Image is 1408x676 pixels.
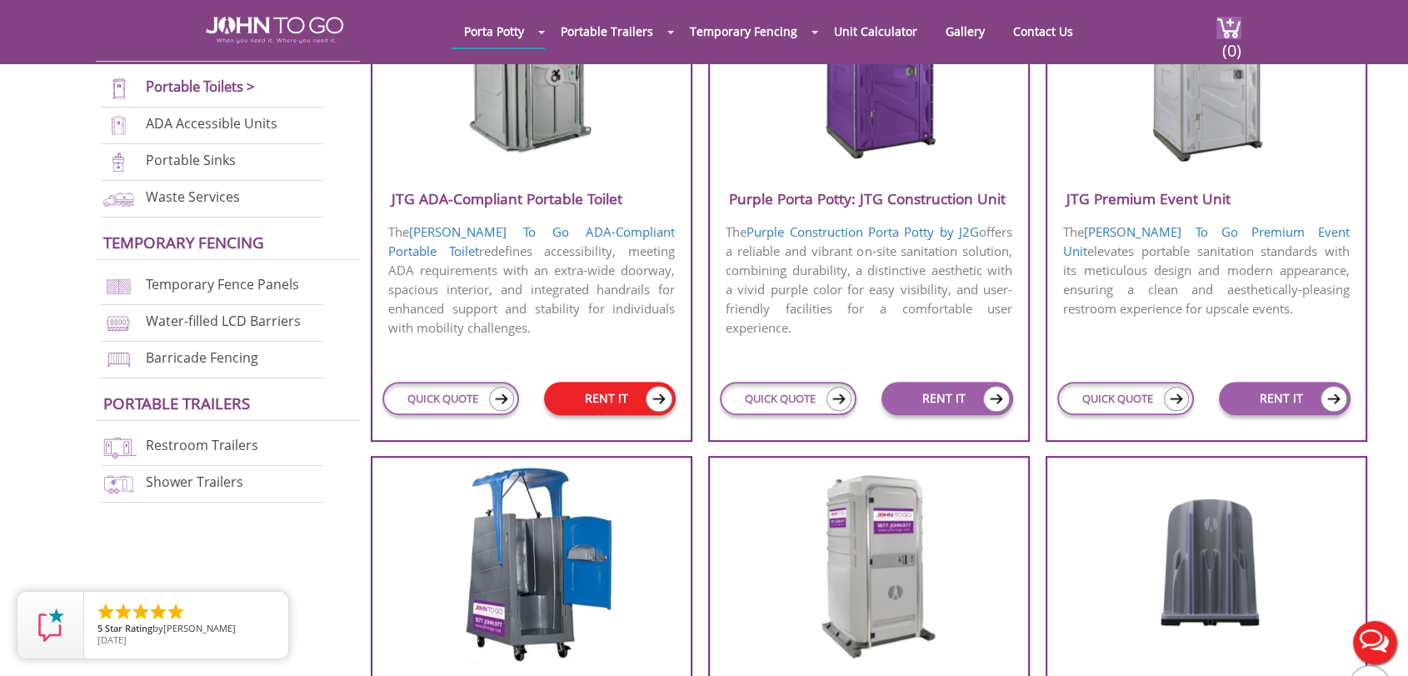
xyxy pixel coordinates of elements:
[983,386,1010,412] img: icon
[131,602,151,622] li: 
[146,77,255,96] a: Portable Toilets >
[746,223,979,240] a: Purple Construction Porta Potty by J2G
[206,17,343,43] img: JOHN to go
[97,633,127,646] span: [DATE]
[826,387,851,411] img: icon
[1001,15,1086,48] a: Contact Us
[452,15,537,48] a: Porta Potty
[1219,382,1351,415] a: RENT IT
[101,436,137,458] img: restroom-trailers-new.png
[105,622,152,634] span: Star Rating
[448,468,615,663] img: JTG-Hi-Rise-Unit.png
[382,382,519,415] a: QUICK QUOTE
[113,602,133,622] li: 
[146,312,301,330] a: Water-filled LCD Barriers
[1063,223,1350,259] a: [PERSON_NAME] To Go Premium Event Unit
[97,623,275,635] span: by
[101,114,137,137] img: ADA-units-new.png
[710,221,1028,339] p: The offers a reliable and vibrant on-site sanitation solution, combining durability, a distinctiv...
[821,15,930,48] a: Unit Calculator
[1221,26,1241,62] span: (0)
[372,221,691,339] p: The redefines accessibility, meeting ADA requirements with an extra-wide doorway, spacious interi...
[146,348,258,367] a: Barricade Fencing
[790,468,949,659] img: JTG-Ambassador-Flush-Deluxe.png.webp
[1164,387,1189,411] img: icon
[101,473,137,495] img: shower-trailers-new.png
[489,387,514,411] img: icon
[677,15,810,48] a: Temporary Fencing
[163,622,236,634] span: [PERSON_NAME]
[101,151,137,173] img: portable-sinks-new.png
[146,473,243,491] a: Shower Trailers
[881,382,1013,415] a: RENT IT
[101,312,137,334] img: water-filled%20barriers-new.png
[388,223,675,259] a: [PERSON_NAME] To Go ADA-Compliant Portable Toilet
[1341,609,1408,676] button: Live Chat
[933,15,997,48] a: Gallery
[146,114,277,133] a: ADA Accessible Units
[103,33,215,54] a: Porta Potties
[1047,185,1366,213] h3: JTG Premium Event Unit
[146,151,236,169] a: Portable Sinks
[101,78,137,100] img: portable-toilets-new.png
[710,185,1028,213] h3: Purple Porta Potty: JTG Construction Unit
[148,602,168,622] li: 
[1137,468,1276,634] img: JTG-Urinal-Unit.png.webp
[544,382,676,415] a: RENT IT
[146,275,299,293] a: Temporary Fence Panels
[96,602,116,622] li: 
[103,232,264,253] a: Temporary Fencing
[166,602,186,622] li: 
[1047,221,1366,320] p: The elevates portable sanitation standards with its meticulous design and modern appearance, ensu...
[97,622,102,634] span: 5
[101,188,137,210] img: waste-services-new.png
[548,15,666,48] a: Portable Trailers
[1321,386,1347,412] img: icon
[1057,382,1194,415] a: QUICK QUOTE
[720,382,856,415] a: QUICK QUOTE
[101,275,137,298] img: chan-link-fencing-new.png
[372,185,691,213] h3: JTG ADA-Compliant Portable Toilet
[146,436,258,454] a: Restroom Trailers
[34,608,67,642] img: Review Rating
[103,393,250,413] a: Portable trailers
[1216,17,1241,39] img: cart a
[101,348,137,371] img: barricade-fencing-icon-new.png
[146,188,240,206] a: Waste Services
[646,386,672,412] img: icon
